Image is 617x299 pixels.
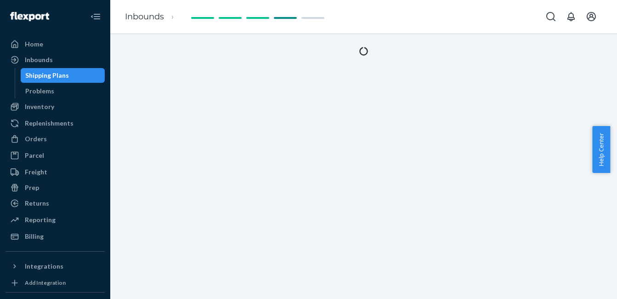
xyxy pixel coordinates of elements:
button: Open account menu [582,7,600,26]
div: Returns [25,199,49,208]
div: Reporting [25,215,56,224]
div: Home [25,40,43,49]
div: Parcel [25,151,44,160]
a: Returns [6,196,105,211]
div: Shipping Plans [25,71,69,80]
a: Add Integration [6,277,105,288]
div: Billing [25,232,44,241]
button: Open notifications [562,7,580,26]
div: Add Integration [25,279,66,287]
div: Problems [25,86,54,96]
a: Billing [6,229,105,244]
a: Inbounds [6,52,105,67]
a: Inventory [6,99,105,114]
div: Orders [25,134,47,144]
div: Inventory [25,102,54,111]
a: Orders [6,132,105,146]
a: Parcel [6,148,105,163]
div: Integrations [25,262,63,271]
a: Prep [6,180,105,195]
a: Reporting [6,213,105,227]
a: Replenishments [6,116,105,131]
button: Integrations [6,259,105,274]
a: Freight [6,165,105,179]
a: Inbounds [125,11,164,22]
div: Inbounds [25,55,53,64]
div: Replenishments [25,119,74,128]
div: Freight [25,167,47,177]
button: Open Search Box [542,7,560,26]
a: Home [6,37,105,52]
a: Problems [21,84,105,98]
a: Shipping Plans [21,68,105,83]
button: Help Center [592,126,610,173]
ol: breadcrumbs [118,3,189,30]
div: Prep [25,183,39,192]
img: Flexport logo [10,12,49,21]
button: Close Navigation [86,7,105,26]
